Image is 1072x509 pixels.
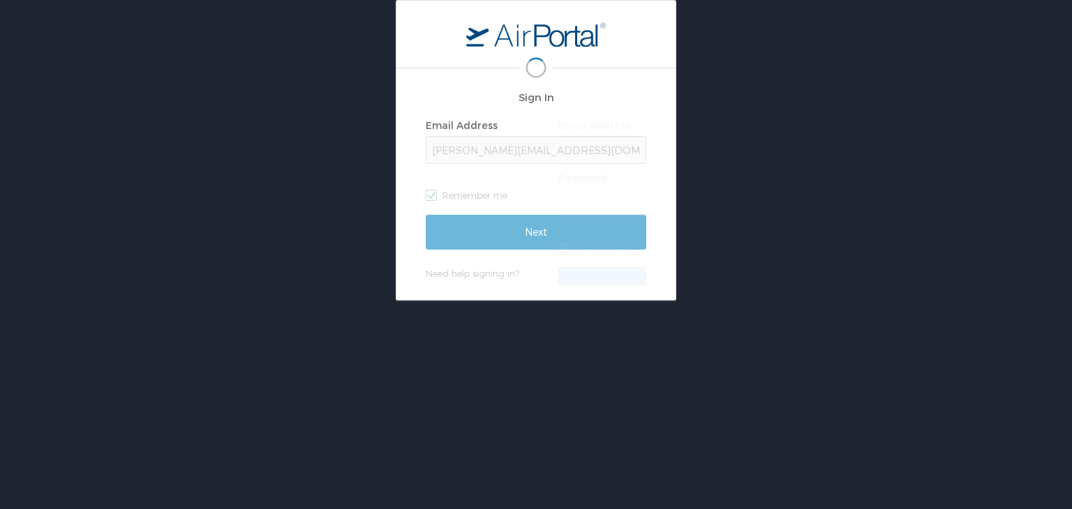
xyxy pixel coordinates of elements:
input: Next [426,215,646,250]
label: Email Address [558,119,630,131]
label: Email Address [426,119,498,131]
label: Password [558,172,608,183]
img: logo [466,22,606,47]
label: Remember me [558,237,779,258]
input: Sign In [558,267,779,302]
h2: Sign In [426,89,646,105]
h2: Sign In [558,89,779,105]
